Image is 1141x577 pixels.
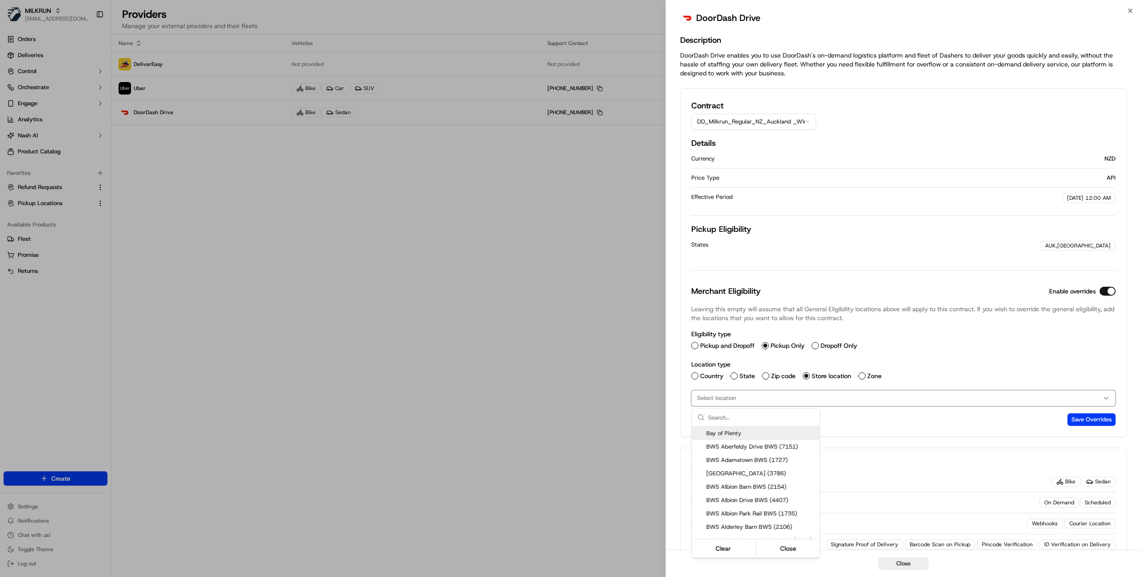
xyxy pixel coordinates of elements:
[706,443,816,451] span: BWS Aberfeldy Drive BWS (7151)
[706,429,816,437] span: Bay of Plenty
[758,542,819,555] button: Close
[706,510,816,518] span: BWS Albion Park Rail BWS (1735)
[706,456,816,464] span: BWS Adamstown BWS (1727)
[692,427,820,557] div: Suggestions
[693,542,754,555] button: Clear
[706,470,816,478] span: [GEOGRAPHIC_DATA] (3786)
[706,523,816,531] span: BWS Alderley Barn BWS (2106)
[708,408,814,426] input: Search...
[706,496,816,504] span: BWS Albion Drive BWS (4407)
[706,483,816,491] span: BWS Albion Barn BWS (2154)
[706,536,816,544] span: BWS Alexandra Headlands BWS (2342)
